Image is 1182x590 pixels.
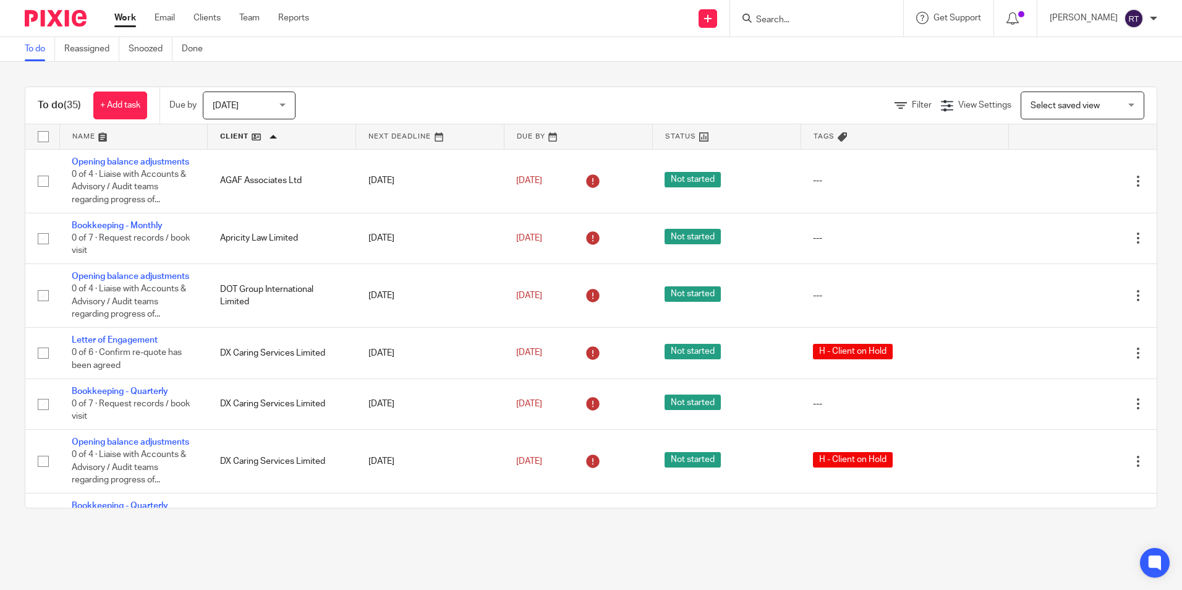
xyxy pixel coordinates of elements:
td: [DATE] [356,213,504,263]
td: Apricity Law Limited [208,213,356,263]
input: Search [755,15,866,26]
span: Select saved view [1031,101,1100,110]
span: Not started [665,172,721,187]
span: Get Support [933,14,981,22]
td: [DATE] [356,494,504,544]
span: (35) [64,100,81,110]
td: [DATE] [356,430,504,494]
span: [DATE] [516,457,542,466]
a: Opening balance adjustments [72,438,189,447]
td: DOT Group International Limited [208,264,356,328]
a: Opening balance adjustments [72,272,189,281]
span: View Settings [958,101,1011,109]
span: [DATE] [516,291,542,300]
a: Team [239,12,260,24]
span: Not started [665,229,721,244]
div: --- [813,398,996,410]
span: Not started [665,344,721,359]
div: --- [813,174,996,187]
span: [DATE] [213,101,239,110]
span: 0 of 4 · Liaise with Accounts & Advisory / Audit teams regarding progress of... [72,285,186,319]
span: Filter [912,101,932,109]
span: 0 of 7 · Request records / book visit [72,400,190,421]
span: Tags [814,133,835,140]
span: 0 of 4 · Liaise with Accounts & Advisory / Audit teams regarding progress of... [72,170,186,204]
span: 0 of 4 · Liaise with Accounts & Advisory / Audit teams regarding progress of... [72,451,186,485]
a: Letter of Engagement [72,336,158,344]
td: [DATE] [356,149,504,213]
img: Pixie [25,10,87,27]
h1: To do [38,99,81,112]
span: [DATE] [516,400,542,408]
a: Done [182,37,212,61]
a: + Add task [93,92,147,119]
a: Snoozed [129,37,172,61]
td: DX Caring Services Limited [208,494,356,544]
td: [DATE] [356,328,504,378]
td: [DATE] [356,264,504,328]
span: H - Client on Hold [813,452,893,468]
div: --- [813,289,996,302]
td: DX Caring Services Limited [208,328,356,378]
a: Clients [193,12,221,24]
a: Work [114,12,136,24]
td: DX Caring Services Limited [208,430,356,494]
a: Opening balance adjustments [72,158,189,166]
span: [DATE] [516,176,542,185]
a: To do [25,37,55,61]
a: Reports [278,12,309,24]
span: 0 of 6 · Confirm re-quote has been agreed [72,349,182,370]
a: Bookkeeping - Quarterly [72,502,168,510]
span: Not started [665,286,721,302]
img: svg%3E [1124,9,1144,28]
div: --- [813,232,996,244]
span: H - Client on Hold [813,344,893,359]
td: AGAF Associates Ltd [208,149,356,213]
td: [DATE] [356,378,504,429]
p: [PERSON_NAME] [1050,12,1118,24]
a: Bookkeeping - Monthly [72,221,163,230]
span: [DATE] [516,234,542,242]
td: DX Caring Services Limited [208,378,356,429]
span: Not started [665,395,721,410]
p: Due by [169,99,197,111]
a: Email [155,12,175,24]
span: [DATE] [516,349,542,357]
span: 0 of 7 · Request records / book visit [72,234,190,255]
a: Reassigned [64,37,119,61]
a: Bookkeeping - Quarterly [72,387,168,396]
span: Not started [665,452,721,468]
